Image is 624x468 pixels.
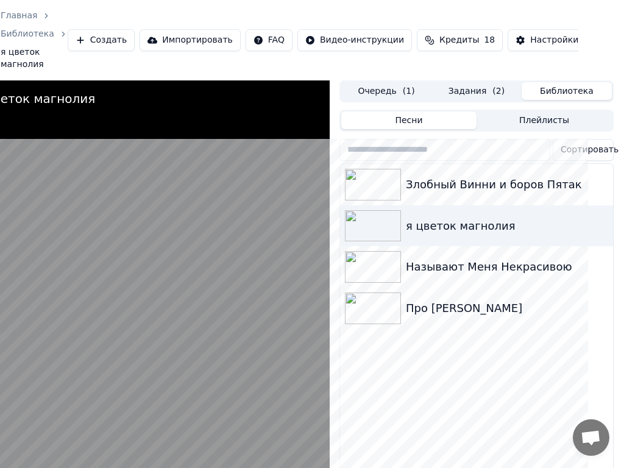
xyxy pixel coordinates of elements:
[1,46,68,71] span: я цветок магнолия
[341,82,431,100] button: Очередь
[297,29,412,51] button: Видео-инструкции
[431,82,522,100] button: Задания
[573,419,609,456] a: Открытый чат
[406,258,608,275] div: Называют Меня Некрасивою
[417,29,503,51] button: Кредиты18
[406,176,608,193] div: Злобный Винни и боров Пятак
[561,144,619,156] span: Сортировать
[508,29,586,51] button: Настройки
[439,34,479,46] span: Кредиты
[406,300,608,317] div: Про [PERSON_NAME]
[1,28,54,40] a: Библиотека
[477,112,612,129] button: Плейлисты
[1,10,68,71] nav: breadcrumb
[530,34,578,46] div: Настройки
[68,29,135,51] button: Создать
[406,218,608,235] div: я цветок магнолия
[484,34,495,46] span: 18
[522,82,612,100] button: Библиотека
[492,85,505,97] span: ( 2 )
[246,29,292,51] button: FAQ
[1,10,37,22] a: Главная
[140,29,241,51] button: Импортировать
[341,112,477,129] button: Песни
[403,85,415,97] span: ( 1 )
